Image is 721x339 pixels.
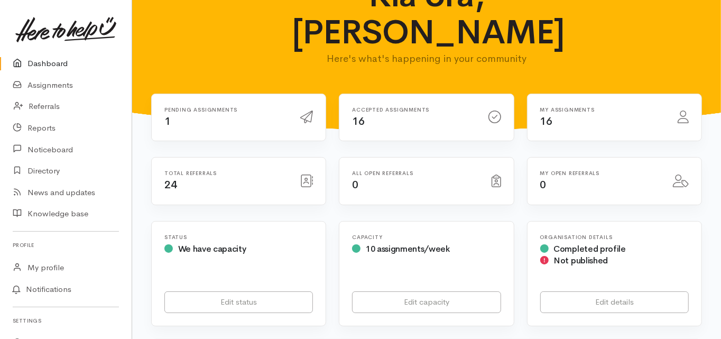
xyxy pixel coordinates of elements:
a: Edit details [540,291,689,313]
h6: Accepted assignments [352,107,475,113]
span: 0 [540,178,547,191]
span: 10 assignments/week [366,243,450,254]
h6: Pending assignments [164,107,288,113]
span: 24 [164,178,177,191]
span: Completed profile [553,243,626,254]
h6: Settings [13,314,119,328]
span: Not published [553,255,608,266]
h6: Capacity [352,234,501,240]
span: 16 [540,115,552,128]
h6: All open referrals [352,170,478,176]
h6: My open referrals [540,170,660,176]
span: We have capacity [178,243,246,254]
span: 16 [352,115,364,128]
h6: Profile [13,238,119,252]
p: Here's what's happening in your community [292,51,561,66]
span: 0 [352,178,358,191]
h6: My assignments [540,107,665,113]
a: Edit capacity [352,291,501,313]
h6: Status [164,234,313,240]
h6: Organisation Details [540,234,689,240]
h6: Total referrals [164,170,288,176]
span: 1 [164,115,171,128]
a: Edit status [164,291,313,313]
